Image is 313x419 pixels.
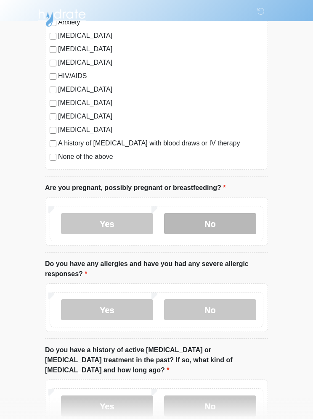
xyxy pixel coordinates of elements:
input: None of the above [50,154,56,161]
label: [MEDICAL_DATA] [58,111,263,121]
label: A history of [MEDICAL_DATA] with blood draws or IV therapy [58,138,263,148]
label: [MEDICAL_DATA] [58,84,263,95]
label: Yes [61,299,153,320]
img: Hydrate IV Bar - Flagstaff Logo [37,6,87,27]
label: [MEDICAL_DATA] [58,125,263,135]
label: HIV/AIDS [58,71,263,81]
label: [MEDICAL_DATA] [58,44,263,54]
input: [MEDICAL_DATA] [50,46,56,53]
label: Yes [61,395,153,416]
input: [MEDICAL_DATA] [50,100,56,107]
input: [MEDICAL_DATA] [50,127,56,134]
input: [MEDICAL_DATA] [50,33,56,40]
label: Are you pregnant, possibly pregnant or breastfeeding? [45,183,225,193]
label: No [164,299,256,320]
input: [MEDICAL_DATA] [50,87,56,93]
label: [MEDICAL_DATA] [58,31,263,41]
label: None of the above [58,152,263,162]
label: No [164,213,256,234]
label: [MEDICAL_DATA] [58,58,263,68]
input: HIV/AIDS [50,73,56,80]
input: A history of [MEDICAL_DATA] with blood draws or IV therapy [50,140,56,147]
label: No [164,395,256,416]
label: [MEDICAL_DATA] [58,98,263,108]
label: Do you have any allergies and have you had any severe allergic responses? [45,259,268,279]
label: Yes [61,213,153,234]
input: [MEDICAL_DATA] [50,113,56,120]
input: [MEDICAL_DATA] [50,60,56,66]
label: Do you have a history of active [MEDICAL_DATA] or [MEDICAL_DATA] treatment in the past? If so, wh... [45,345,268,375]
